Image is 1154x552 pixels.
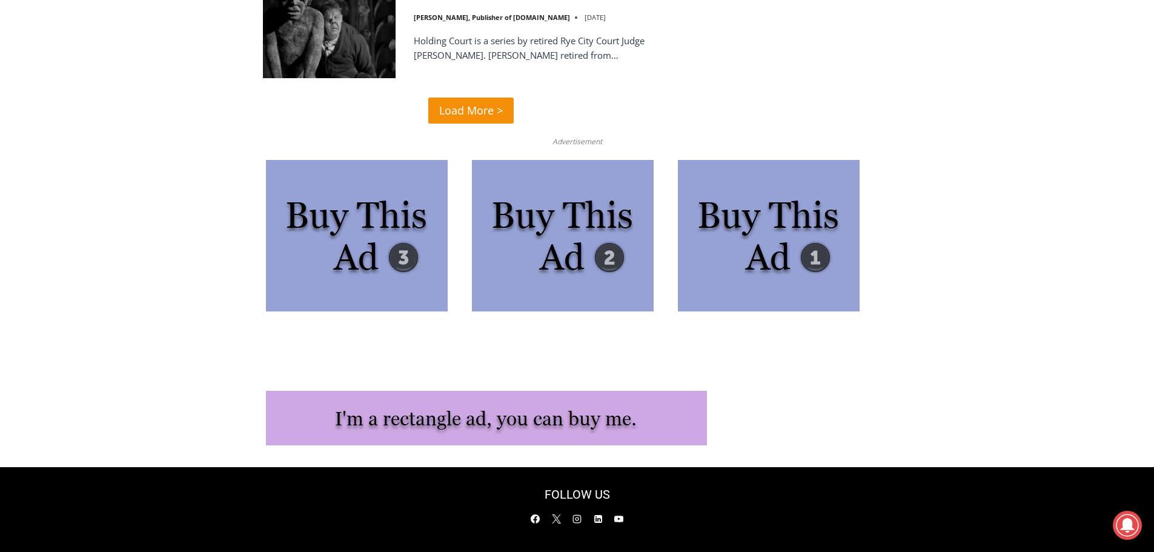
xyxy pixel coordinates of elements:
h2: FOLLOW US [476,485,679,504]
div: "[PERSON_NAME] and I covered the [DATE] Parade, which was a really eye opening experience as I ha... [306,1,572,118]
a: Facebook [526,510,545,528]
a: Linkedin [589,510,607,528]
time: [DATE] [585,13,606,22]
a: Open Tues. - Sun. [PHONE_NUMBER] [1,122,122,151]
h4: Book [PERSON_NAME]'s Good Humor for Your Event [369,13,422,47]
span: Advertisement [540,136,614,147]
a: YouTube [610,510,628,528]
span: Intern @ [DOMAIN_NAME] [317,121,562,148]
a: Book [PERSON_NAME]'s Good Humor for Your Event [360,4,437,55]
img: Buy This Ad [266,160,448,311]
a: X [547,510,565,528]
div: Individually Wrapped Items. Dairy, Gluten & Nut Free Options. Kosher Items Available. [79,16,299,39]
img: I'm a rectangle ad, you can buy me [266,391,707,445]
a: Intern @ [DOMAIN_NAME] [291,118,587,151]
a: Instagram [568,510,586,528]
div: "the precise, almost orchestrated movements of cutting and assembling sushi and [PERSON_NAME] mak... [125,76,178,145]
span: Load More > [439,102,503,119]
a: Load More > [428,98,514,124]
p: Holding Court is a series by retired Rye City Court Judge [PERSON_NAME]. [PERSON_NAME] retired from… [414,33,680,62]
img: Buy This Ad [472,160,654,311]
span: Open Tues. - Sun. [PHONE_NUMBER] [4,125,119,171]
img: Buy This Ad [678,160,860,311]
a: [PERSON_NAME], Publisher of [DOMAIN_NAME] [414,13,570,22]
